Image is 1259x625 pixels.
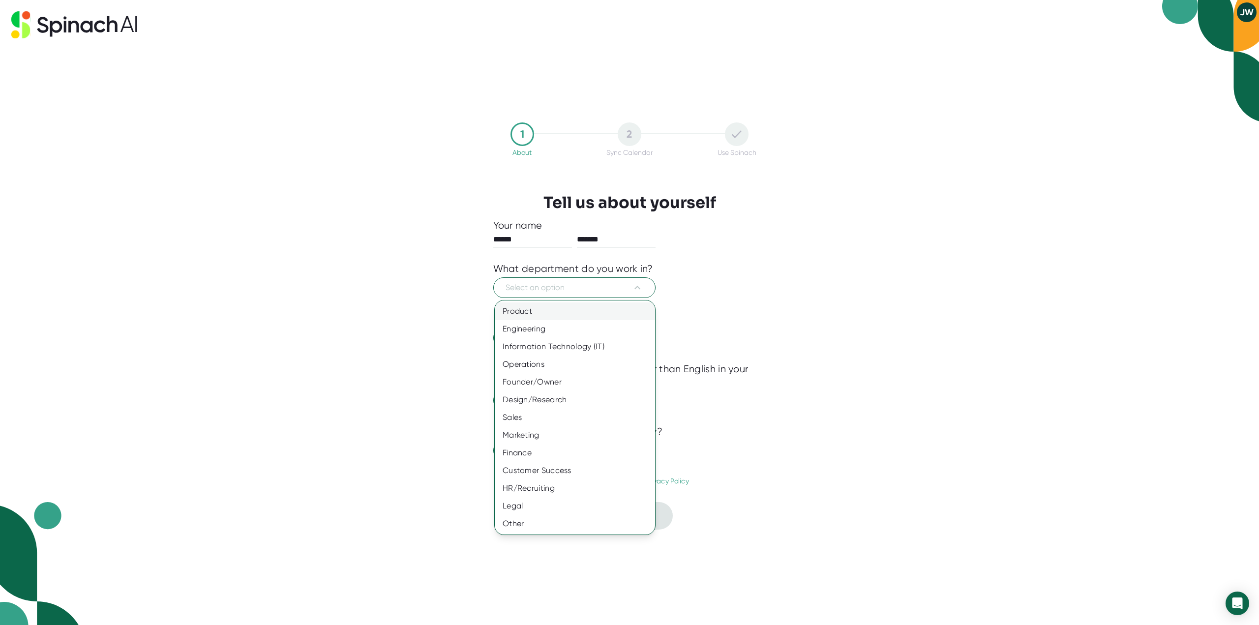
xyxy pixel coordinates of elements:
div: Sales [495,409,655,426]
div: Finance [495,444,655,462]
div: Marketing [495,426,655,444]
div: Other [495,515,655,533]
div: Product [495,302,655,320]
div: Operations [495,356,655,373]
div: Open Intercom Messenger [1226,592,1249,615]
div: Information Technology (IT) [495,338,655,356]
div: Customer Success [495,462,655,479]
div: Design/Research [495,391,655,409]
div: Founder/Owner [495,373,655,391]
div: HR/Recruiting [495,479,655,497]
div: Legal [495,497,655,515]
div: Engineering [495,320,655,338]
